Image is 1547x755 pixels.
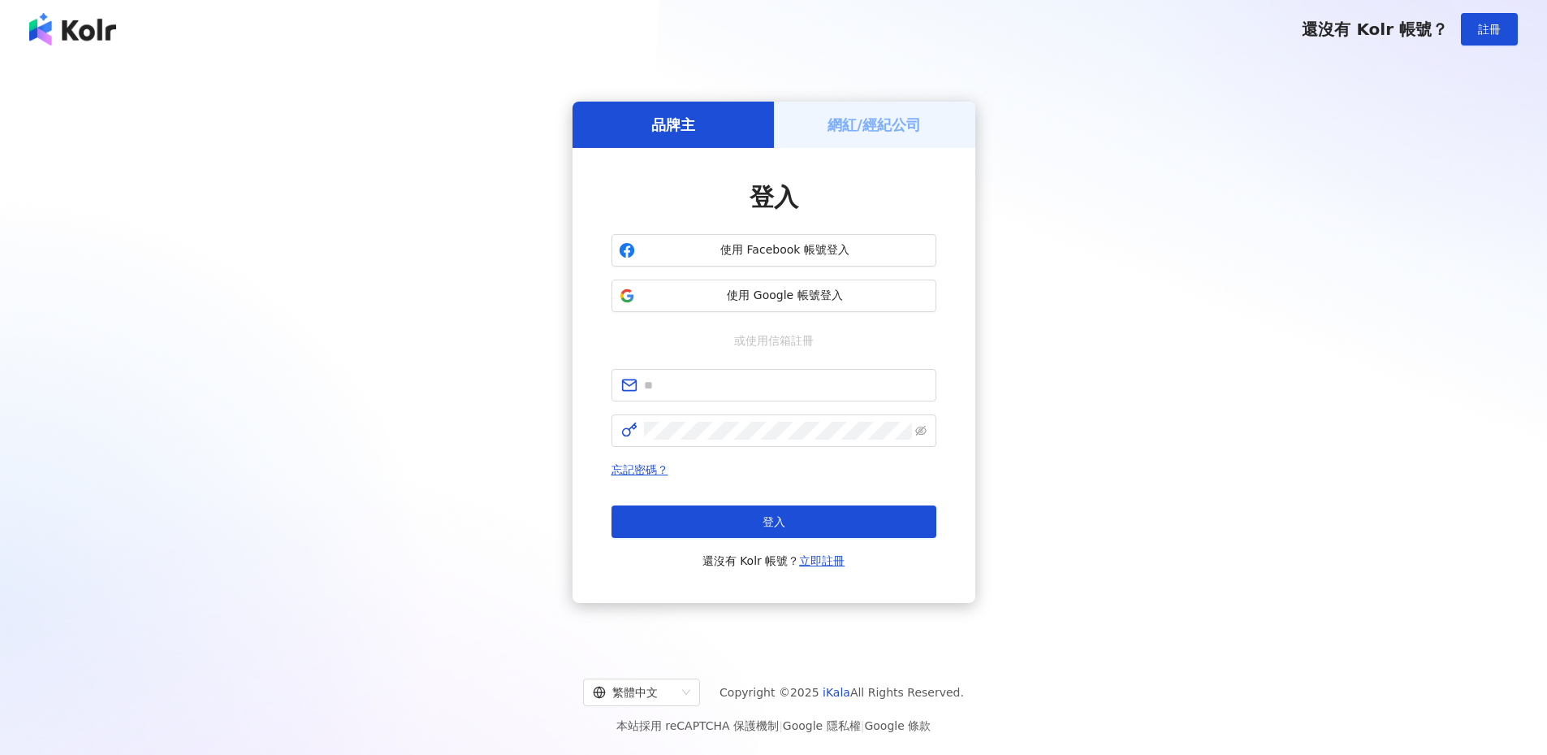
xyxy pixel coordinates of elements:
[611,463,668,476] a: 忘記密碼？
[1302,20,1448,39] span: 還沒有 Kolr 帳號？
[616,716,931,735] span: 本站採用 reCAPTCHA 保護機制
[642,288,929,304] span: 使用 Google 帳號登入
[823,686,850,699] a: iKala
[1478,23,1501,36] span: 註冊
[783,719,861,732] a: Google 隱私權
[861,719,865,732] span: |
[719,683,964,702] span: Copyright © 2025 All Rights Reserved.
[702,551,845,571] span: 還沒有 Kolr 帳號？
[1461,13,1518,46] button: 註冊
[611,506,936,538] button: 登入
[799,554,845,567] a: 立即註冊
[651,115,695,135] h5: 品牌主
[611,280,936,312] button: 使用 Google 帳號登入
[593,679,676,705] div: 繁體中文
[763,515,785,528] span: 登入
[750,183,798,211] span: 登入
[915,425,927,436] span: eye-invisible
[779,719,783,732] span: |
[828,115,921,135] h5: 網紅/經紀公司
[29,13,116,46] img: logo
[642,242,929,258] span: 使用 Facebook 帳號登入
[723,332,825,349] span: 或使用信箱註冊
[864,719,931,732] a: Google 條款
[611,234,936,267] button: 使用 Facebook 帳號登入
